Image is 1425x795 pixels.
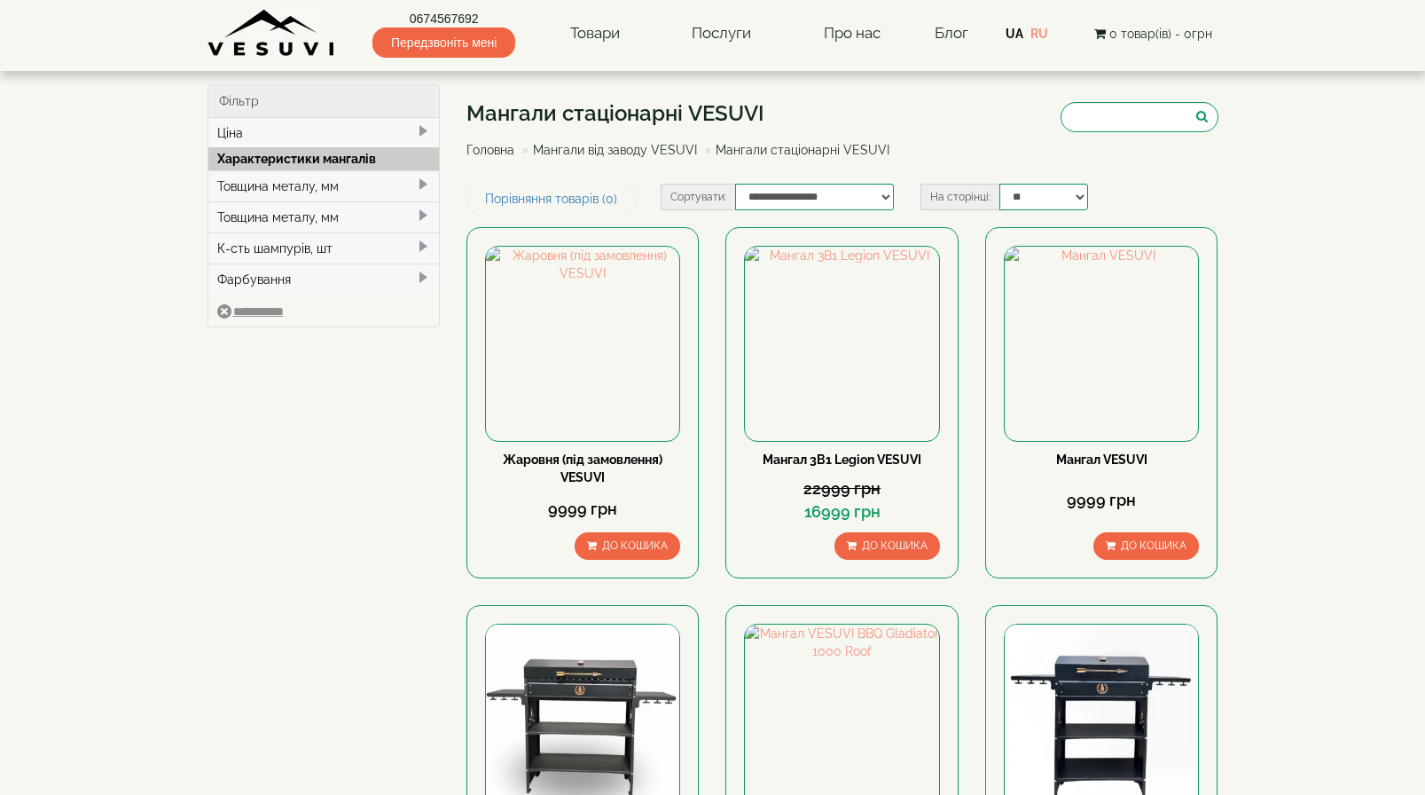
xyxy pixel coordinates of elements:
h1: Мангали стаціонарні VESUVI [466,102,903,125]
label: Сортувати: [661,184,735,210]
label: На сторінці: [920,184,999,210]
div: 9999 грн [1004,489,1199,512]
a: Блог [935,24,968,42]
span: До кошика [602,539,668,552]
div: Ціна [208,118,440,148]
button: До кошика [575,532,680,560]
a: UA [1006,27,1023,41]
a: Товари [552,13,638,54]
a: Порівняння товарів (0) [466,184,636,214]
button: До кошика [1093,532,1199,560]
a: Жаровня (під замовлення) VESUVI [503,453,662,484]
div: 9999 грн [485,498,680,521]
span: До кошика [862,539,928,552]
a: Мангал 3В1 Legion VESUVI [763,453,921,467]
div: Фарбування [208,264,440,295]
a: Про нас [806,13,898,54]
button: До кошика [834,532,940,560]
a: 0674567692 [372,10,515,28]
div: Товщина металу, мм [208,201,440,232]
img: Завод VESUVI [207,9,336,58]
div: Характеристики мангалів [208,147,440,170]
span: До кошика [1121,539,1186,552]
div: Фільтр [208,85,440,118]
div: К-сть шампурів, шт [208,232,440,264]
img: Мангал 3В1 Legion VESUVI [745,247,938,440]
div: 22999 грн [744,477,939,500]
a: Мангал VESUVI [1056,453,1147,467]
div: 16999 грн [744,500,939,523]
span: Передзвоніть мені [372,28,515,58]
div: Товщина металу, мм [208,170,440,201]
li: Мангали стаціонарні VESUVI [701,141,889,159]
a: Мангали від заводу VESUVI [533,143,697,157]
img: Жаровня (під замовлення) VESUVI [486,247,679,440]
a: Головна [466,143,514,157]
a: Послуги [674,13,769,54]
button: 0 товар(ів) - 0грн [1089,24,1218,43]
img: Мангал VESUVI [1005,247,1198,440]
a: RU [1030,27,1048,41]
span: 0 товар(ів) - 0грн [1109,27,1212,41]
